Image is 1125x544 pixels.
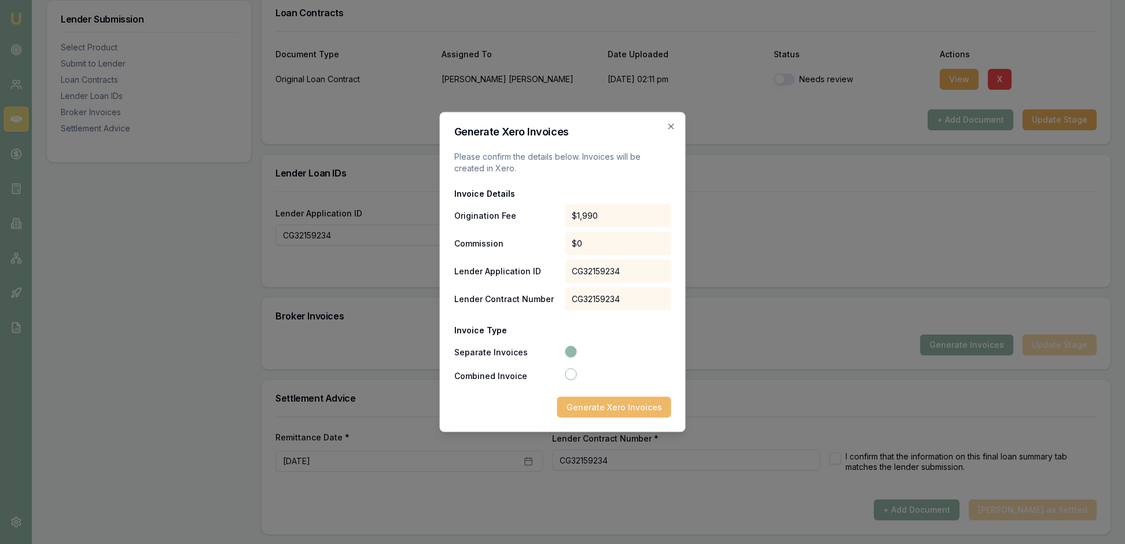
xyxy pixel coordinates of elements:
[557,397,671,418] button: Generate Xero Invoices
[454,293,561,305] span: Lender Contract Number
[454,325,561,336] span: Invoice Type
[454,372,563,380] label: Combined Invoice
[454,348,563,356] label: Separate Invoices
[565,260,671,283] div: CG32159234
[454,266,561,277] span: Lender Application ID
[565,204,671,227] div: $1,990
[565,232,671,255] div: $0
[454,210,561,222] span: Origination Fee
[454,127,671,137] h2: Generate Xero Invoices
[454,188,561,200] span: Invoice Details
[454,151,671,174] p: Please confirm the details below. Invoices will be created in Xero.
[565,288,671,311] div: CG32159234
[454,238,561,249] span: Commission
